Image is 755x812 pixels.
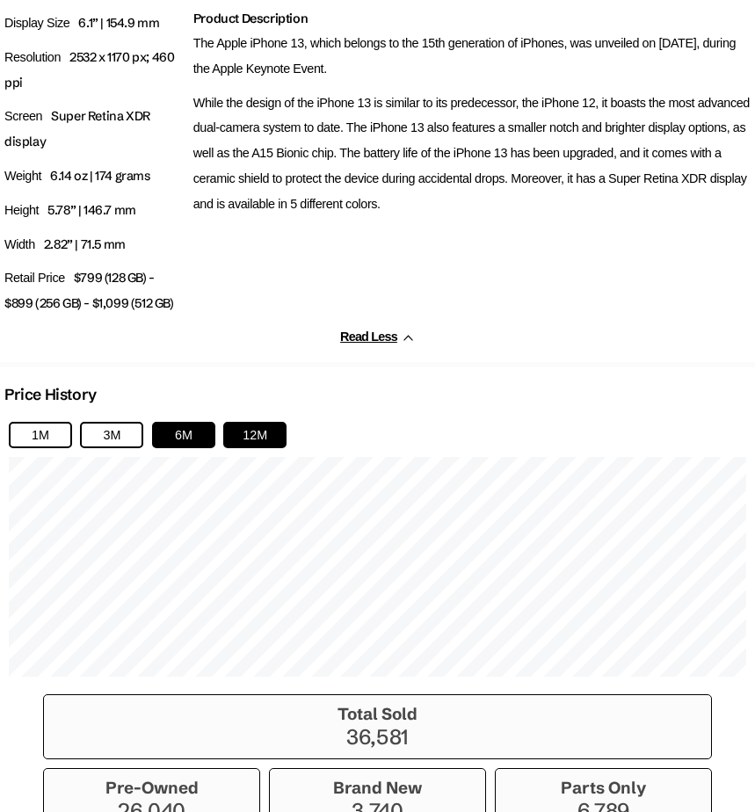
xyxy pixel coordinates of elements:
[152,422,215,448] button: 6M
[4,232,185,257] p: Width
[505,778,702,798] h3: Parts Only
[4,385,97,404] h2: Price History
[4,163,185,189] p: Weight
[279,778,476,798] h3: Brand New
[340,330,415,344] button: Read Less
[4,108,150,149] span: Super Retina XDR display
[4,265,185,316] p: Retail Price
[44,236,126,252] span: 2.82” | 71.5 mm
[53,778,250,798] h3: Pre-Owned
[4,198,185,223] p: Height
[53,704,702,724] h3: Total Sold
[4,45,185,96] p: Resolution
[4,270,174,311] span: $799 (128 GB) - $899 (256 GB) - $1,099 (512 GB)
[4,11,185,36] p: Display Size
[193,11,751,26] h2: Product Description
[193,31,751,82] p: The Apple iPhone 13, which belongs to the 15th generation of iPhones, was unveiled on [DATE], dur...
[50,168,150,184] span: 6.14 oz | 174 grams
[193,91,751,217] p: While the design of the iPhone 13 is similar to its predecessor, the iPhone 12, it boasts the mos...
[4,104,185,155] p: Screen
[47,202,136,218] span: 5.78” | 146.7 mm
[53,724,702,750] p: 36,581
[80,422,143,448] button: 3M
[223,422,287,448] button: 12M
[9,422,72,448] button: 1M
[78,15,159,31] span: 6.1” | 154.9 mm
[4,49,174,91] span: 2532 x 1170 px; 460 ppi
